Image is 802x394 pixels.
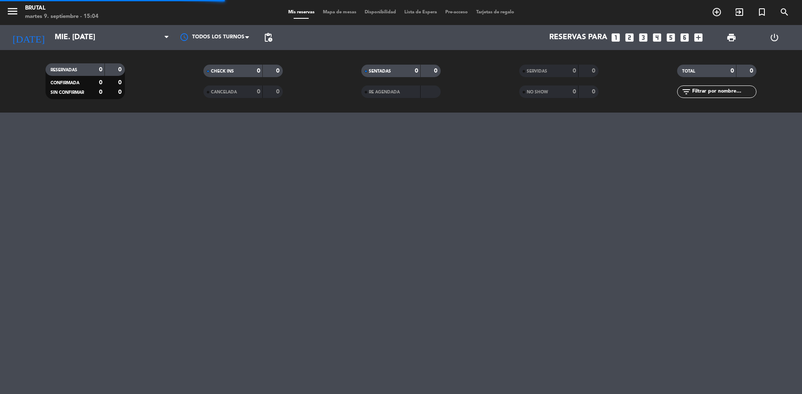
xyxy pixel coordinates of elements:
[750,68,755,74] strong: 0
[51,90,84,95] span: SIN CONFIRMAR
[691,87,756,96] input: Filtrar por nombre...
[51,68,77,72] span: RESERVADAS
[753,25,796,50] div: LOG OUT
[6,28,51,47] i: [DATE]
[276,68,281,74] strong: 0
[25,13,99,21] div: martes 9. septiembre - 15:04
[652,32,662,43] i: looks_4
[360,10,400,15] span: Disponibilidad
[527,69,547,73] span: SERVIDAS
[573,89,576,95] strong: 0
[257,89,260,95] strong: 0
[679,32,690,43] i: looks_6
[400,10,441,15] span: Lista de Espera
[434,68,439,74] strong: 0
[573,68,576,74] strong: 0
[726,33,736,43] span: print
[610,32,621,43] i: looks_one
[78,33,88,43] i: arrow_drop_down
[369,69,391,73] span: SENTADAS
[638,32,649,43] i: looks_3
[51,81,79,85] span: CONFIRMADA
[592,68,597,74] strong: 0
[211,69,234,73] span: CHECK INS
[681,87,691,97] i: filter_list
[665,32,676,43] i: looks_5
[693,32,704,43] i: add_box
[118,67,123,73] strong: 0
[99,80,102,85] strong: 0
[257,68,260,74] strong: 0
[369,90,400,94] span: RE AGENDADA
[757,7,767,17] i: turned_in_not
[779,7,789,17] i: search
[118,89,123,95] strong: 0
[99,67,102,73] strong: 0
[99,89,102,95] strong: 0
[682,69,695,73] span: TOTAL
[118,80,123,85] strong: 0
[712,7,722,17] i: add_circle_outline
[731,68,734,74] strong: 0
[276,89,281,95] strong: 0
[527,90,548,94] span: NO SHOW
[472,10,518,15] span: Tarjetas de regalo
[549,33,607,42] span: Reservas para
[319,10,360,15] span: Mapa de mesas
[441,10,472,15] span: Pre-acceso
[6,5,19,18] i: menu
[263,33,273,43] span: pending_actions
[624,32,635,43] i: looks_two
[592,89,597,95] strong: 0
[284,10,319,15] span: Mis reservas
[25,4,99,13] div: Brutal
[211,90,237,94] span: CANCELADA
[415,68,418,74] strong: 0
[769,33,779,43] i: power_settings_new
[734,7,744,17] i: exit_to_app
[6,5,19,20] button: menu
